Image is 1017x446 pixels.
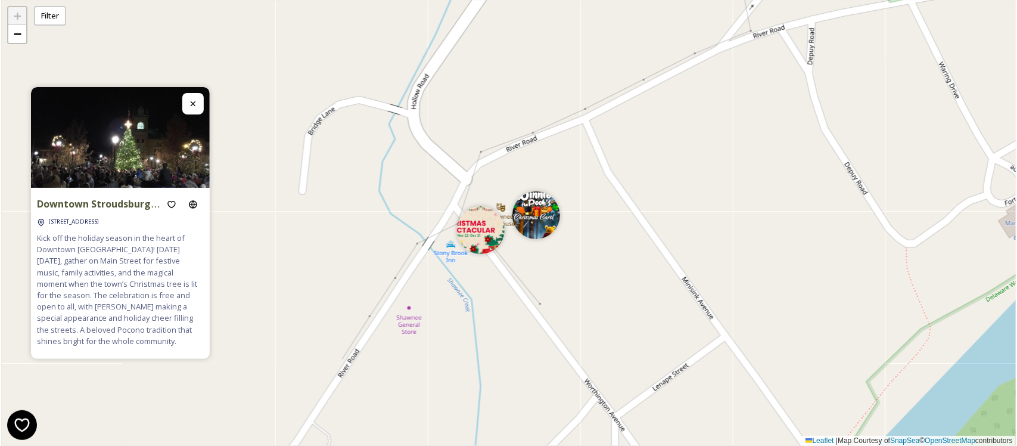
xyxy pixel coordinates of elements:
[37,197,271,210] strong: Downtown Stroudsburg Christmas Tree Lighting
[8,25,26,43] a: Zoom out
[37,233,204,347] span: Kick off the holiday season in the heart of Downtown [GEOGRAPHIC_DATA]! [DATE][DATE], gather on M...
[836,436,838,445] span: |
[925,436,976,445] a: OpenStreetMap
[31,87,210,188] img: 12342620_733758656758154_5353132347661025209_n0_850ebcc1-bcae-7226-459e8b062beee66d.jpg
[14,26,21,41] span: −
[805,436,834,445] a: Leaflet
[48,215,99,227] a: [STREET_ADDRESS]
[457,206,505,254] img: Marker
[803,436,1016,446] div: Map Courtesy of © contributors
[8,7,26,25] a: Zoom in
[512,191,560,239] img: Marker
[34,6,66,26] div: Filter
[14,8,21,23] span: +
[48,218,99,225] span: [STREET_ADDRESS]
[890,436,919,445] a: SnapSea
